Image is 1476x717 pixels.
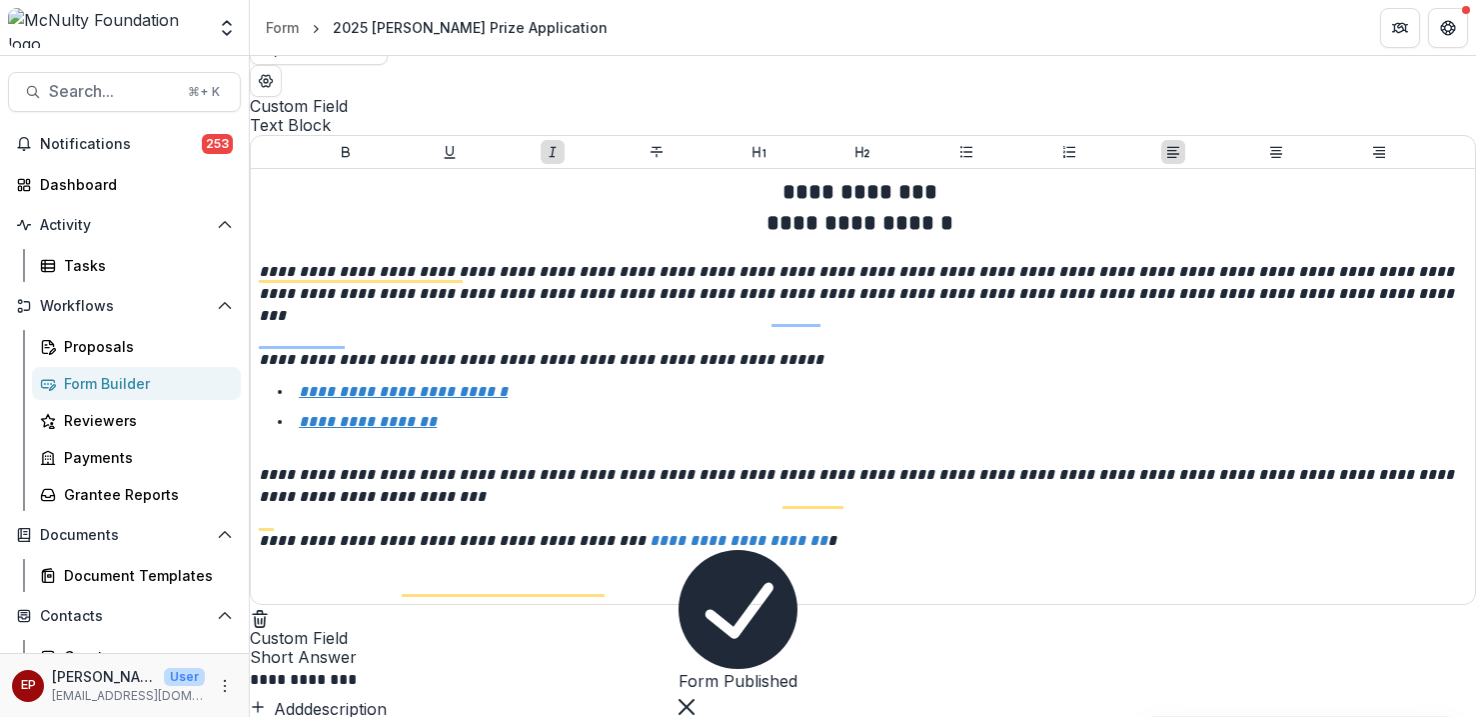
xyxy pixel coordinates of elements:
a: Tasks [32,249,241,282]
div: Reviewers [64,410,225,431]
p: User [164,668,205,686]
button: Edit Form Settings [250,65,282,97]
span: Custom Field [250,629,1476,648]
div: Dashboard [40,174,225,195]
a: Payments [32,441,241,474]
button: Align Right [1367,140,1391,164]
div: ⌘ + K [184,81,224,103]
button: Align Left [1161,140,1185,164]
span: Contacts [40,608,209,625]
a: Form [258,13,307,42]
button: Open Contacts [8,600,241,632]
span: Search... [49,82,176,101]
div: Grantee Reports [64,484,225,505]
a: Grantee Reports [32,478,241,511]
span: Documents [40,527,209,544]
a: Grantees [32,640,241,673]
button: Notifications253 [8,128,241,160]
button: Search... [8,72,241,112]
button: More [213,674,237,698]
button: Bold [334,140,358,164]
button: Ordered List [1057,140,1081,164]
span: Activity [40,217,209,234]
a: Dashboard [8,168,241,201]
a: Reviewers [32,404,241,437]
div: 2025 [PERSON_NAME] Prize Application [333,17,608,38]
span: 253 [202,134,233,154]
button: Strike [645,140,669,164]
button: Underline [438,140,462,164]
button: Delete field [250,605,270,629]
button: Get Help [1428,8,1468,48]
div: Form Builder [64,373,225,394]
div: Grantees [64,646,225,667]
span: Workflows [40,298,209,315]
span: Custom Field [250,97,1476,116]
div: Payments [64,447,225,468]
button: Open Documents [8,519,241,551]
p: [EMAIL_ADDRESS][DOMAIN_NAME] [52,687,205,705]
button: Open Activity [8,209,241,241]
button: Bullet List [954,140,978,164]
button: Heading 1 [747,140,771,164]
div: Form [266,17,299,38]
button: Heading 2 [850,140,874,164]
button: Partners [1380,8,1420,48]
p: [PERSON_NAME] [52,666,156,687]
div: Tasks [64,255,225,276]
button: Open Workflows [8,290,241,322]
a: Proposals [32,330,241,363]
div: esther park [21,679,36,692]
a: Document Templates [32,559,241,592]
nav: breadcrumb [258,13,616,42]
button: Align Center [1264,140,1288,164]
span: Notifications [40,136,202,153]
a: Form Builder [32,367,241,400]
img: McNulty Foundation logo [8,8,205,48]
button: Italicize [541,140,565,164]
div: Proposals [64,336,225,357]
div: To enrich screen reader interactions, please activate Accessibility in Grammarly extension settings [259,177,1467,596]
span: Text Block [250,116,1476,135]
button: Open entity switcher [213,8,241,48]
div: Document Templates [64,565,225,586]
span: Short Answer [250,648,1476,667]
